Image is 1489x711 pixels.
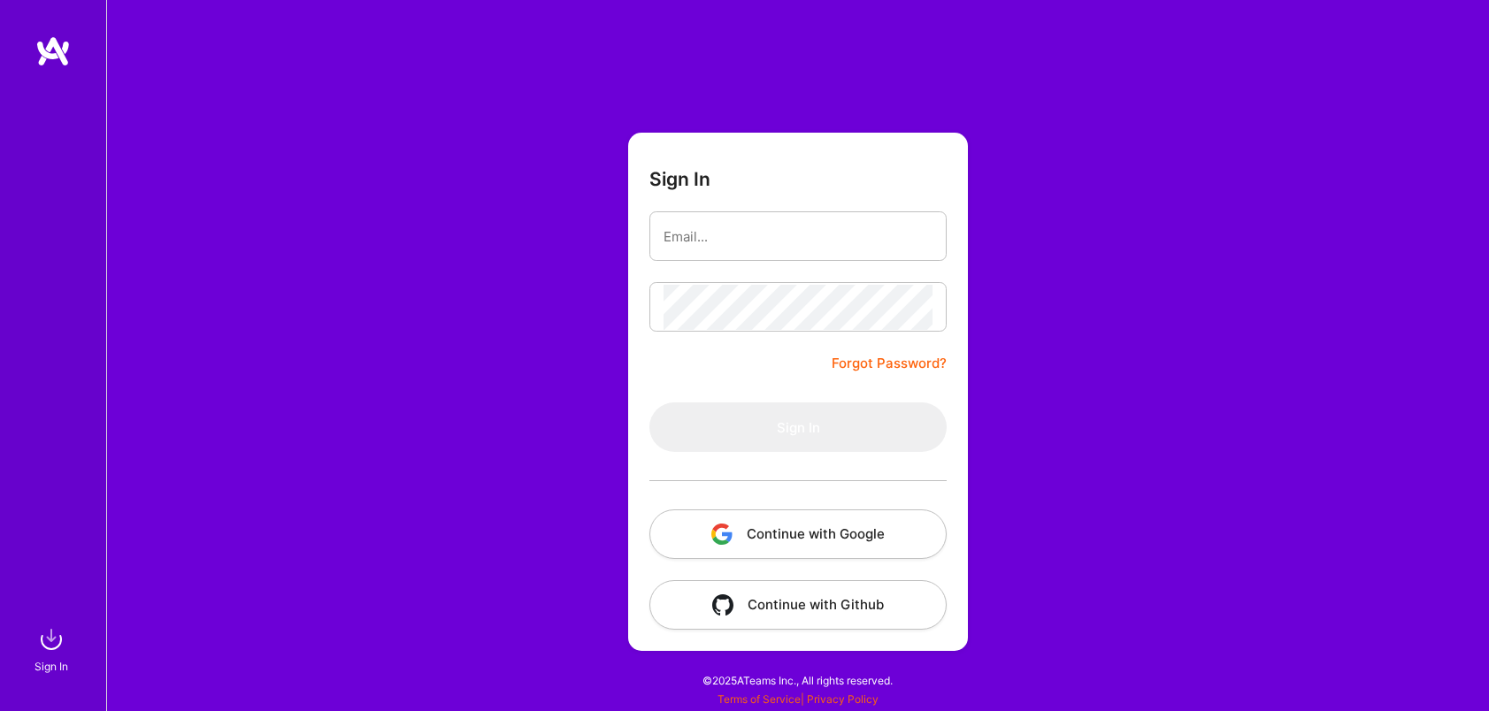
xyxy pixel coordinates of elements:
[35,657,68,676] div: Sign In
[649,168,710,190] h3: Sign In
[711,524,733,545] img: icon
[649,402,947,452] button: Sign In
[832,353,947,374] a: Forgot Password?
[664,214,933,259] input: Email...
[106,658,1489,702] div: © 2025 ATeams Inc., All rights reserved.
[34,622,69,657] img: sign in
[712,594,733,615] img: icon
[37,622,69,676] a: sign inSign In
[718,692,879,706] span: |
[35,35,71,67] img: logo
[649,580,947,630] button: Continue with Github
[649,509,947,559] button: Continue with Google
[807,692,879,706] a: Privacy Policy
[718,692,801,706] a: Terms of Service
